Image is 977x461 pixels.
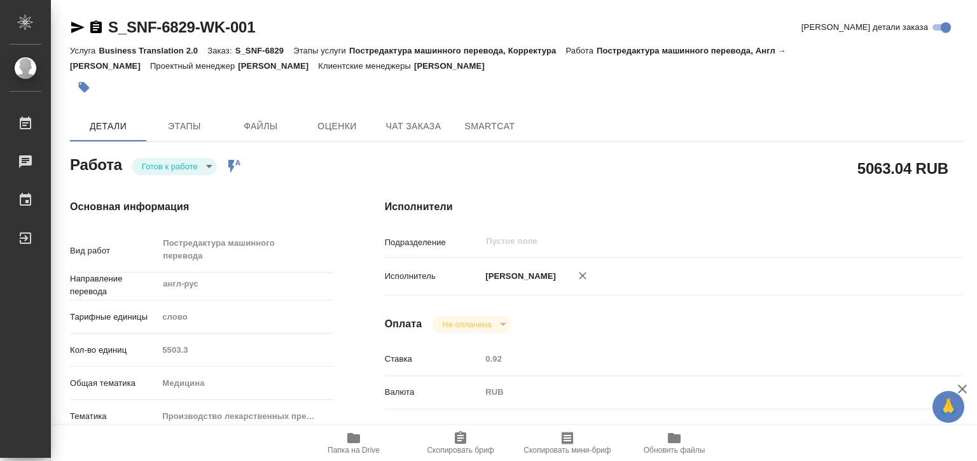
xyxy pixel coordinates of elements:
[158,372,333,394] div: Медицина
[99,46,207,55] p: Business Translation 2.0
[70,273,158,298] p: Направление перевода
[70,344,158,357] p: Кол-во единиц
[932,391,964,423] button: 🙏
[427,446,494,455] span: Скопировать бриф
[70,73,98,101] button: Добавить тэг
[138,161,202,172] button: Готов к работе
[70,46,99,55] p: Услуга
[70,245,158,257] p: Вид работ
[432,316,510,333] div: Готов к работе
[349,46,565,55] p: Постредактура машинного перевода, Корректура
[70,199,334,215] h4: Основная информация
[385,236,482,249] p: Подразделение
[318,61,414,71] p: Клиентские менеджеры
[328,446,380,455] span: Папка на Drive
[514,425,621,461] button: Скопировать мини-бриф
[938,394,959,420] span: 🙏
[383,118,444,134] span: Чат заказа
[385,353,482,365] p: Ставка
[385,270,482,283] p: Исполнитель
[481,270,556,283] p: [PERSON_NAME]
[407,425,514,461] button: Скопировать бриф
[801,21,928,34] span: [PERSON_NAME] детали заказа
[78,118,139,134] span: Детали
[481,381,915,403] div: RUB
[300,425,407,461] button: Папка на Drive
[108,18,255,36] a: S_SNF-6829-WK-001
[70,152,122,175] h2: Работа
[88,20,104,35] button: Скопировать ссылку
[158,306,333,328] div: слово
[154,118,215,134] span: Этапы
[481,350,915,368] input: Пустое поле
[385,199,963,215] h4: Исполнители
[158,406,333,427] div: Производство лекарственных препаратов
[238,61,318,71] p: [PERSON_NAME]
[293,46,349,55] p: Этапы услуги
[230,118,291,134] span: Файлы
[644,446,705,455] span: Обновить файлы
[523,446,611,455] span: Скопировать мини-бриф
[70,311,158,323] p: Тарифные единицы
[385,386,482,399] p: Валюта
[485,234,885,249] input: Пустое поле
[70,20,85,35] button: Скопировать ссылку для ЯМессенджера
[235,46,294,55] p: S_SNF-6829
[132,158,217,175] div: Готов к работе
[414,61,494,71] p: [PERSON_NAME]
[207,46,235,55] p: Заказ:
[150,61,238,71] p: Проектный менеджер
[70,410,158,423] p: Тематика
[565,46,597,55] p: Работа
[158,341,333,359] input: Пустое поле
[438,319,495,330] button: Не оплачена
[307,118,368,134] span: Оценки
[385,316,422,332] h4: Оплата
[459,118,520,134] span: SmartCat
[857,157,948,179] h2: 5063.04 RUB
[70,377,158,390] p: Общая тематика
[569,262,597,290] button: Удалить исполнителя
[621,425,728,461] button: Обновить файлы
